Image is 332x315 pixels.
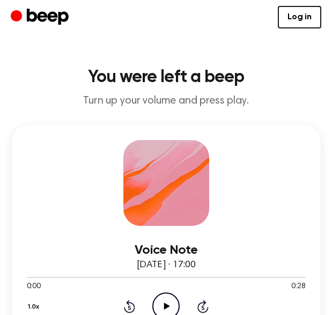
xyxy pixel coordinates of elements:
span: [DATE] · 17:00 [137,260,196,270]
a: Log in [278,6,321,28]
h3: Voice Note [27,243,306,258]
a: Beep [11,7,71,28]
span: 0:00 [27,281,41,292]
span: 0:28 [291,281,305,292]
h1: You were left a beep [9,69,323,86]
p: Turn up your volume and press play. [9,94,323,108]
